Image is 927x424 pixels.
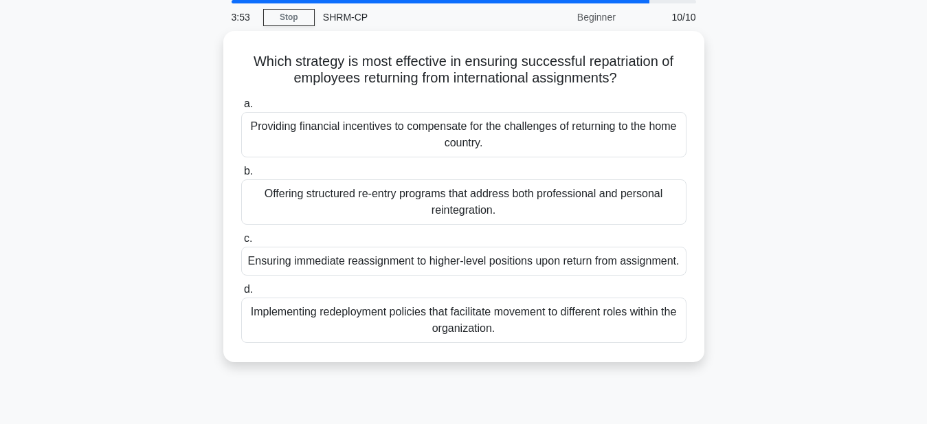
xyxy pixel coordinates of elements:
[241,179,686,225] div: Offering structured re-entry programs that address both professional and personal reintegration.
[223,3,263,31] div: 3:53
[241,298,686,343] div: Implementing redeployment policies that facilitate movement to different roles within the organiz...
[504,3,624,31] div: Beginner
[241,112,686,157] div: Providing financial incentives to compensate for the challenges of returning to the home country.
[244,165,253,177] span: b.
[263,9,315,26] a: Stop
[624,3,704,31] div: 10/10
[315,3,504,31] div: SHRM-CP
[244,283,253,295] span: d.
[244,232,252,244] span: c.
[244,98,253,109] span: a.
[241,247,686,276] div: Ensuring immediate reassignment to higher-level positions upon return from assignment.
[240,53,688,87] h5: Which strategy is most effective in ensuring successful repatriation of employees returning from ...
